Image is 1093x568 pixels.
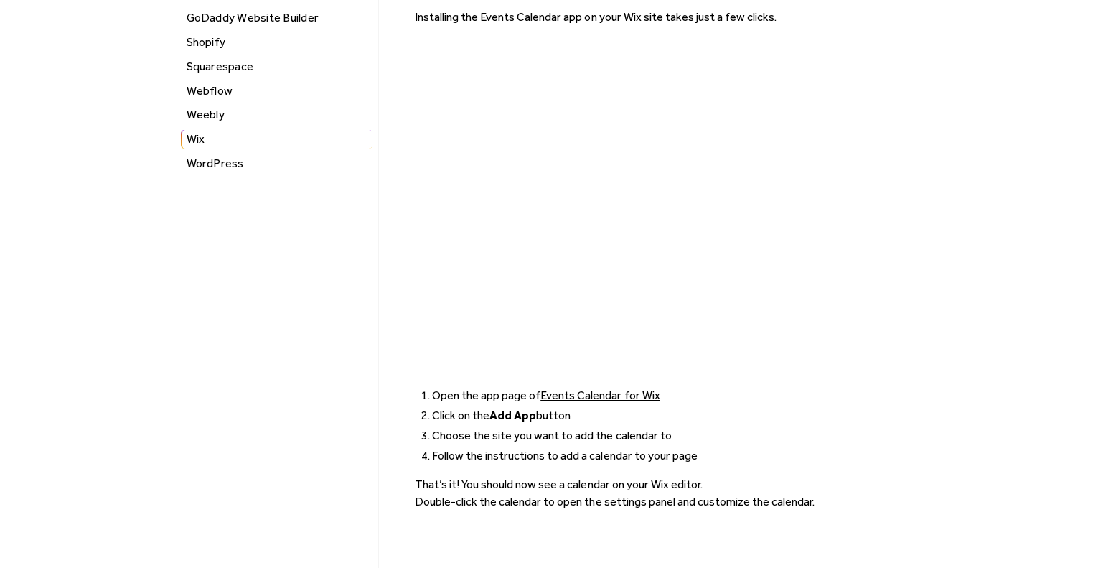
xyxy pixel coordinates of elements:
p: ‍ [415,511,914,528]
a: Shopify [181,33,372,52]
div: Shopify [182,33,372,52]
p: ‍ [415,355,914,373]
li: Click on the button [432,407,914,424]
p: Installing the Events Calendar app on your Wix site takes just a few clicks. [415,9,914,26]
div: Squarespace [182,57,372,76]
a: Weebly [181,106,372,124]
a: Squarespace [181,57,372,76]
a: Wix [181,130,372,149]
li: Follow the instructions to add a calendar to your page [432,447,914,465]
p: Double-click the calendar to open the settings panel and customize the calendar. [415,493,914,511]
a: Events Calendar for Wix [540,388,660,402]
div: Webflow [182,82,372,101]
div: WordPress [182,154,372,173]
li: Choose the site you want to add the calendar to [432,427,914,444]
a: WordPress [181,154,372,173]
p: That’s it! You should now see a calendar on your Wix editor. [415,476,914,493]
div: Weebly [182,106,372,124]
a: GoDaddy Website Builder [181,9,372,27]
iframe: YouTube video player [415,43,914,356]
p: ‍ [415,26,914,43]
div: Wix [182,130,372,149]
a: Webflow [181,82,372,101]
li: Open the app page of [432,387,914,404]
strong: Add App [489,409,536,422]
div: GoDaddy Website Builder [182,9,372,27]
